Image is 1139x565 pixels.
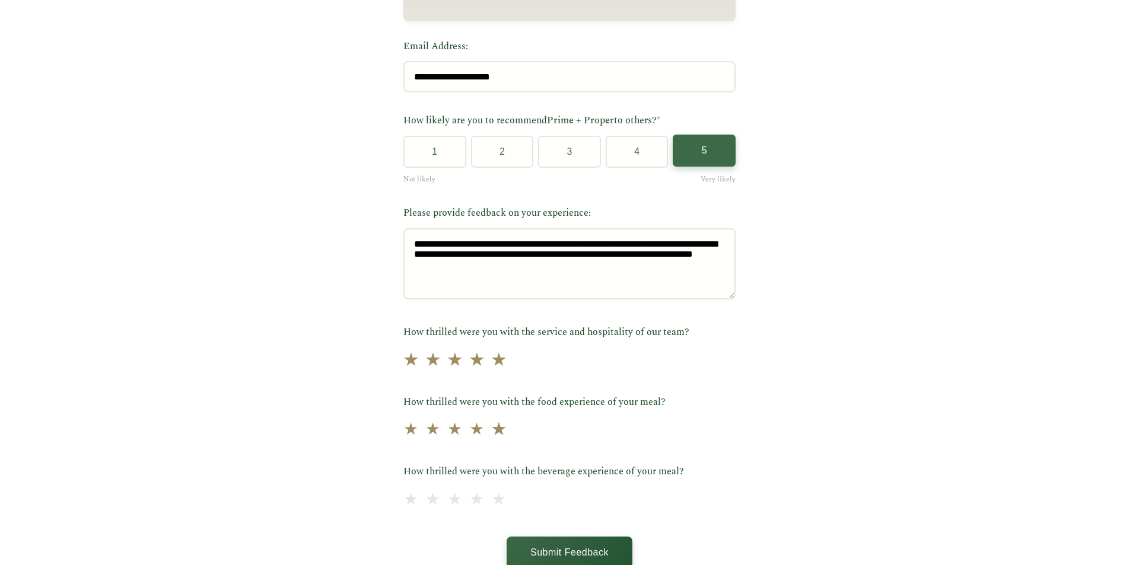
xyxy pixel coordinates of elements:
button: 2 [471,136,534,168]
span: ★ [469,346,485,375]
span: ★ [491,416,507,445]
span: ★ [469,487,484,513]
label: Please provide feedback on your experience: [403,206,736,221]
span: ★ [425,417,440,443]
span: Prime + Proper [547,113,614,127]
button: 4 [606,136,669,168]
span: Not likely [403,174,435,185]
label: How likely are you to recommend to others? [403,113,736,129]
span: ★ [491,346,507,375]
span: Very likely [701,174,736,185]
span: ★ [447,417,462,443]
span: ★ [403,487,418,513]
span: ★ [425,346,441,375]
button: 5 [673,135,736,167]
label: How thrilled were you with the food experience of your meal? [403,395,736,410]
span: ★ [403,417,418,443]
label: Email Address: [403,39,736,55]
label: How thrilled were you with the service and hospitality of our team? [403,325,736,340]
span: ★ [403,346,419,375]
label: How thrilled were you with the beverage experience of your meal? [403,464,736,480]
span: ★ [447,346,463,375]
span: ★ [447,487,462,513]
span: ★ [469,417,484,443]
button: 1 [403,136,466,168]
span: ★ [425,487,440,513]
span: ★ [491,487,506,513]
button: 3 [538,136,601,168]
